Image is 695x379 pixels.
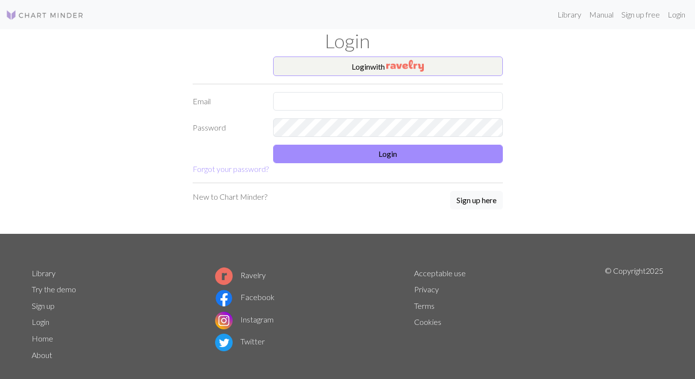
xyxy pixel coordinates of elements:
[32,317,49,326] a: Login
[414,301,435,310] a: Terms
[193,164,269,173] a: Forgot your password?
[215,270,266,280] a: Ravelry
[193,191,267,203] p: New to Chart Minder?
[605,265,663,363] p: © Copyright 2025
[26,29,670,53] h1: Login
[386,60,424,72] img: Ravelry
[215,292,275,302] a: Facebook
[617,5,664,24] a: Sign up free
[32,268,56,278] a: Library
[215,334,233,351] img: Twitter logo
[6,9,84,21] img: Logo
[273,145,503,163] button: Login
[215,315,274,324] a: Instagram
[32,350,52,360] a: About
[450,191,503,209] button: Sign up here
[414,284,439,294] a: Privacy
[664,5,689,24] a: Login
[554,5,585,24] a: Library
[32,334,53,343] a: Home
[215,312,233,329] img: Instagram logo
[414,317,441,326] a: Cookies
[215,267,233,285] img: Ravelry logo
[273,57,503,76] button: Loginwith
[32,284,76,294] a: Try the demo
[32,301,55,310] a: Sign up
[585,5,617,24] a: Manual
[215,289,233,307] img: Facebook logo
[187,92,267,111] label: Email
[215,337,265,346] a: Twitter
[414,268,466,278] a: Acceptable use
[187,118,267,137] label: Password
[450,191,503,210] a: Sign up here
